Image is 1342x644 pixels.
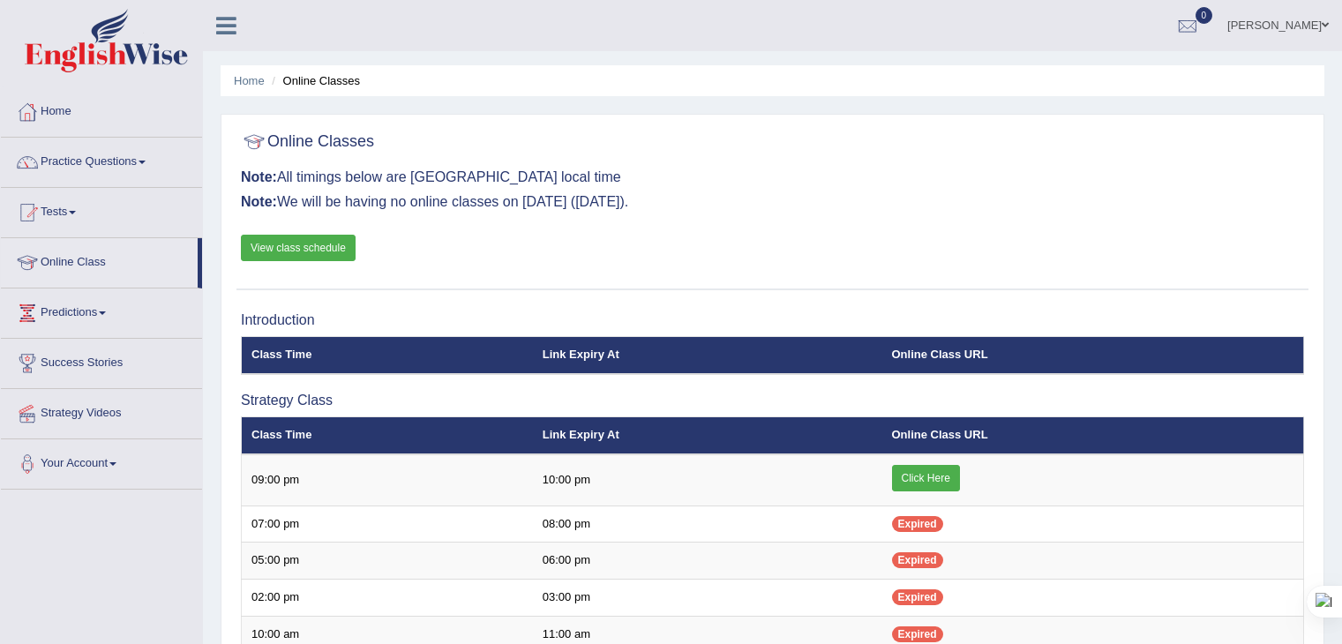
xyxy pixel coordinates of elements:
[242,505,533,543] td: 07:00 pm
[882,337,1304,374] th: Online Class URL
[533,505,882,543] td: 08:00 pm
[1,439,202,483] a: Your Account
[1,238,198,282] a: Online Class
[892,626,943,642] span: Expired
[1,389,202,433] a: Strategy Videos
[892,516,943,532] span: Expired
[892,552,943,568] span: Expired
[533,543,882,580] td: 06:00 pm
[1196,7,1213,24] span: 0
[242,417,533,454] th: Class Time
[241,169,1304,185] h3: All timings below are [GEOGRAPHIC_DATA] local time
[1,188,202,232] a: Tests
[242,337,533,374] th: Class Time
[241,194,1304,210] h3: We will be having no online classes on [DATE] ([DATE]).
[242,579,533,616] td: 02:00 pm
[241,393,1304,408] h3: Strategy Class
[242,454,533,506] td: 09:00 pm
[892,465,960,491] a: Click Here
[882,417,1304,454] th: Online Class URL
[234,74,265,87] a: Home
[241,169,277,184] b: Note:
[267,72,360,89] li: Online Classes
[241,129,374,155] h2: Online Classes
[1,87,202,131] a: Home
[533,417,882,454] th: Link Expiry At
[533,337,882,374] th: Link Expiry At
[242,543,533,580] td: 05:00 pm
[241,235,356,261] a: View class schedule
[892,589,943,605] span: Expired
[533,579,882,616] td: 03:00 pm
[241,194,277,209] b: Note:
[1,339,202,383] a: Success Stories
[533,454,882,506] td: 10:00 pm
[1,138,202,182] a: Practice Questions
[241,312,1304,328] h3: Introduction
[1,288,202,333] a: Predictions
